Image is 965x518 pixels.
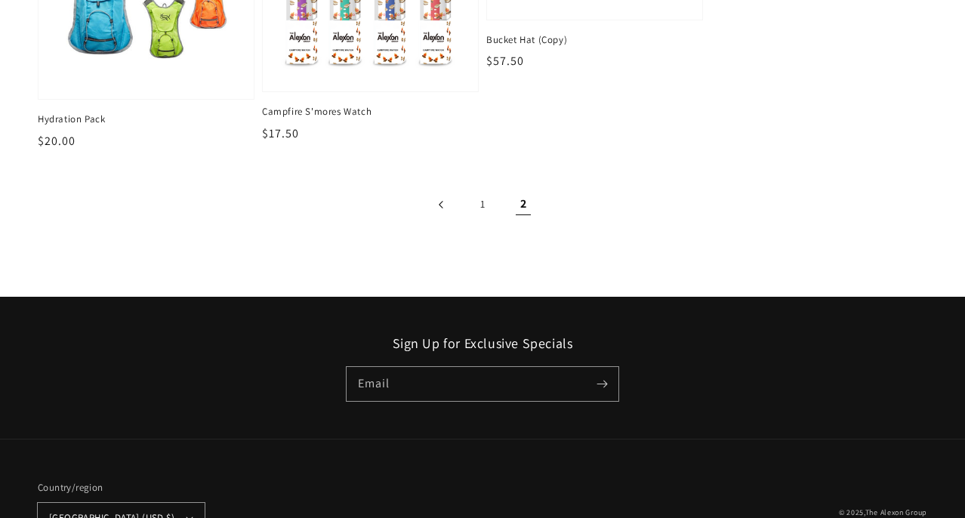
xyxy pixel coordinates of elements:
[486,53,524,69] span: $57.50
[585,367,618,400] button: Subscribe
[38,113,254,126] span: Hydration Pack
[507,188,540,221] span: Page 2
[38,480,205,495] h2: Country/region
[262,125,299,141] span: $17.50
[466,188,499,221] a: Page 1
[486,33,703,47] span: Bucket Hat (Copy)
[425,188,458,221] a: Previous page
[262,105,479,119] span: Campfire S'mores Watch
[865,507,927,517] a: The Alexon Group
[38,188,927,221] nav: Pagination
[38,133,76,149] span: $20.00
[38,335,927,352] h2: Sign Up for Exclusive Specials
[839,507,927,517] small: © 2025,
